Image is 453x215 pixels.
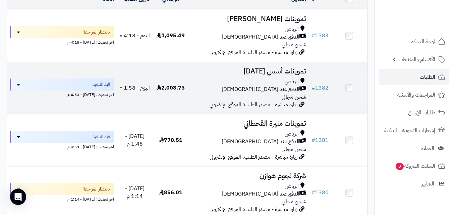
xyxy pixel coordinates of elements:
span: بانتظار المراجعة [83,186,110,193]
span: # [312,136,315,144]
a: #1383 [312,32,329,40]
div: اخر تحديث: [DATE] - 4:53 م [10,143,114,150]
span: التقارير [421,179,434,189]
span: زيارة مباشرة - مصدر الطلب: الموقع الإلكتروني [210,205,297,213]
a: الطلبات [379,69,449,85]
h3: تموينات أسس [DATE] [191,67,306,75]
a: المراجعات والأسئلة [379,87,449,103]
div: اخر تحديث: [DATE] - 4:53 م [10,91,114,98]
span: الرياض [285,182,299,190]
h3: شركة نجوم هوازن [191,172,306,180]
a: طلبات الإرجاع [379,105,449,121]
span: زيارة مباشرة - مصدر الطلب: الموقع الإلكتروني [210,48,297,56]
span: لوحة التحكم [410,37,435,46]
span: الرياض [285,130,299,138]
a: #1382 [312,84,329,92]
span: 770.51 [159,136,182,144]
span: شحن مجاني [282,145,306,153]
span: [DATE] - 1:48 م [125,132,145,148]
span: # [312,189,315,197]
span: قيد التنفيذ [93,81,110,88]
span: الأقسام والمنتجات [398,55,435,64]
span: شحن مجاني [282,93,306,101]
span: زيارة مباشرة - مصدر الطلب: الموقع الإلكتروني [210,101,297,109]
span: 2,008.75 [157,84,185,92]
div: اخر تحديث: [DATE] - 4:18 م [10,38,114,45]
span: المراجعات والأسئلة [397,90,435,100]
span: اليوم - 4:18 م [119,32,150,40]
a: لوحة التحكم [379,34,449,50]
span: العملاء [421,144,434,153]
a: التقارير [379,176,449,192]
span: الرياض [285,25,299,33]
div: اخر تحديث: [DATE] - 1:14 م [10,195,114,202]
span: السلات المتروكة [395,161,435,171]
span: إشعارات التحويلات البنكية [384,126,435,135]
span: الدفع عند [DEMOGRAPHIC_DATA] [222,190,299,198]
span: بانتظار المراجعة [83,29,110,36]
span: 856.01 [159,189,182,197]
span: طلبات الإرجاع [408,108,435,117]
a: #1380 [312,189,329,197]
span: الدفع عند [DEMOGRAPHIC_DATA] [222,138,299,146]
span: 0 [396,163,404,170]
span: # [312,32,315,40]
span: قيد التنفيذ [93,133,110,140]
span: شحن مجاني [282,198,306,206]
h3: تموينات منيرة القحطاني [191,120,306,127]
a: السلات المتروكة0 [379,158,449,174]
a: العملاء [379,140,449,156]
span: الدفع عند [DEMOGRAPHIC_DATA] [222,33,299,41]
span: الرياض [285,78,299,86]
span: # [312,84,315,92]
span: اليوم - 1:58 م [119,84,150,92]
img: logo-2.png [407,18,447,32]
span: شحن مجاني [282,41,306,49]
div: Open Intercom Messenger [10,189,26,205]
span: الطلبات [420,72,435,82]
span: 1,095.49 [157,32,185,40]
span: زيارة مباشرة - مصدر الطلب: الموقع الإلكتروني [210,153,297,161]
span: [DATE] - 1:14 م [125,184,145,200]
a: إشعارات التحويلات البنكية [379,122,449,139]
a: #1381 [312,136,329,144]
h3: تموينات [PERSON_NAME] [191,15,306,23]
span: الدفع عند [DEMOGRAPHIC_DATA] [222,86,299,93]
